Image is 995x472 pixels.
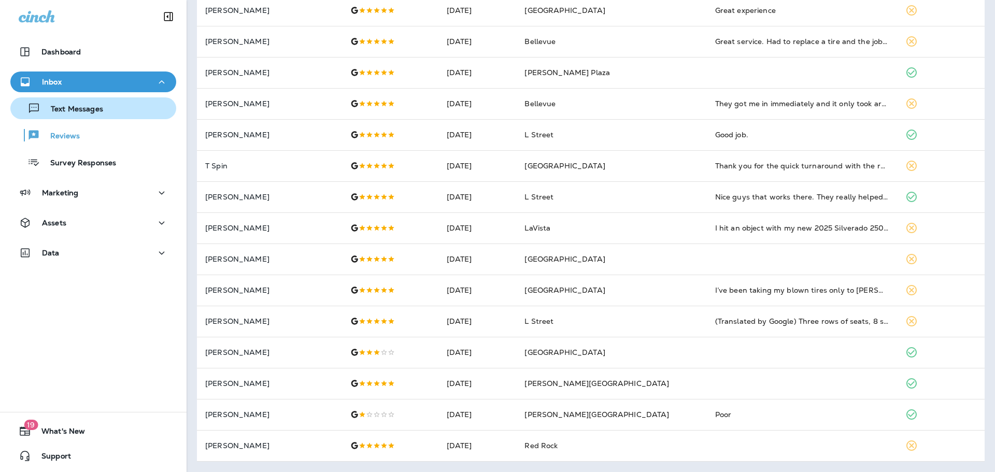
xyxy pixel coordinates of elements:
td: [DATE] [438,212,517,244]
button: Support [10,446,176,466]
button: Collapse Sidebar [154,6,183,27]
div: I hit an object with my new 2025 Silverado 2500 HD with less than 1000 miles. I made it to Jensen... [715,223,889,233]
span: [GEOGRAPHIC_DATA] [524,348,605,357]
p: Assets [42,219,66,227]
span: [GEOGRAPHIC_DATA] [524,6,605,15]
p: [PERSON_NAME] [205,131,334,139]
span: [GEOGRAPHIC_DATA] [524,254,605,264]
td: [DATE] [438,119,517,150]
span: Support [31,452,71,464]
p: Dashboard [41,48,81,56]
button: Inbox [10,71,176,92]
span: What's New [31,427,85,439]
button: Dashboard [10,41,176,62]
button: 19What's New [10,421,176,441]
button: Text Messages [10,97,176,119]
p: [PERSON_NAME] [205,255,334,263]
span: L Street [524,317,553,326]
td: [DATE] [438,57,517,88]
p: [PERSON_NAME] [205,37,334,46]
span: [PERSON_NAME] Plaza [524,68,610,77]
p: Inbox [42,78,62,86]
span: LaVista [524,223,550,233]
span: [PERSON_NAME][GEOGRAPHIC_DATA] [524,379,669,388]
td: [DATE] [438,244,517,275]
div: They got me in immediately and it only took around 20 minutes to fix my problem. [715,98,889,109]
p: [PERSON_NAME] [205,68,334,77]
p: [PERSON_NAME] [205,317,334,325]
td: [DATE] [438,88,517,119]
span: [GEOGRAPHIC_DATA] [524,285,605,295]
td: [DATE] [438,399,517,430]
button: Survey Responses [10,151,176,173]
button: Reviews [10,124,176,146]
td: [DATE] [438,150,517,181]
span: Bellevue [524,99,556,108]
p: Data [42,249,60,257]
p: Marketing [42,189,78,197]
span: 19 [24,420,38,430]
td: [DATE] [438,368,517,399]
p: [PERSON_NAME] [205,441,334,450]
div: Good job. [715,130,889,140]
p: Reviews [40,132,80,141]
div: (Translated by Google) Three rows of seats, 8 seat belts (Original) Tres filas de asiento 8 cintu... [715,316,889,326]
div: Poor [715,409,889,420]
p: [PERSON_NAME] [205,286,334,294]
span: L Street [524,192,553,202]
td: [DATE] [438,306,517,337]
p: [PERSON_NAME] [205,379,334,388]
button: Marketing [10,182,176,203]
p: Text Messages [40,105,103,115]
div: I’ve been taking my blown tires only to Jensen. They’ve never done me wrong. The 3 locations that... [715,285,889,295]
p: [PERSON_NAME] [205,6,334,15]
p: [PERSON_NAME] [205,193,334,201]
p: T Spin [205,162,334,170]
span: [GEOGRAPHIC_DATA] [524,161,605,170]
span: [PERSON_NAME][GEOGRAPHIC_DATA] [524,410,669,419]
p: [PERSON_NAME] [205,348,334,356]
div: Great service. Had to replace a tire and the job was completed in a very short time. [715,36,889,47]
p: [PERSON_NAME] [205,410,334,419]
span: Bellevue [524,37,556,46]
button: Assets [10,212,176,233]
p: [PERSON_NAME] [205,224,334,232]
td: [DATE] [438,26,517,57]
p: Survey Responses [40,159,116,168]
div: Nice guys that works there. They really helped me out with my truck and the questions I had about... [715,192,889,202]
div: Great experience [715,5,889,16]
span: Red Rock [524,441,558,450]
p: [PERSON_NAME] [205,99,334,108]
td: [DATE] [438,181,517,212]
td: [DATE] [438,337,517,368]
td: [DATE] [438,275,517,306]
td: [DATE] [438,430,517,461]
button: Data [10,242,176,263]
div: Thank you for the quick turnaround with the repairs (especially since I didn’t have an appointmen... [715,161,889,171]
span: L Street [524,130,553,139]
